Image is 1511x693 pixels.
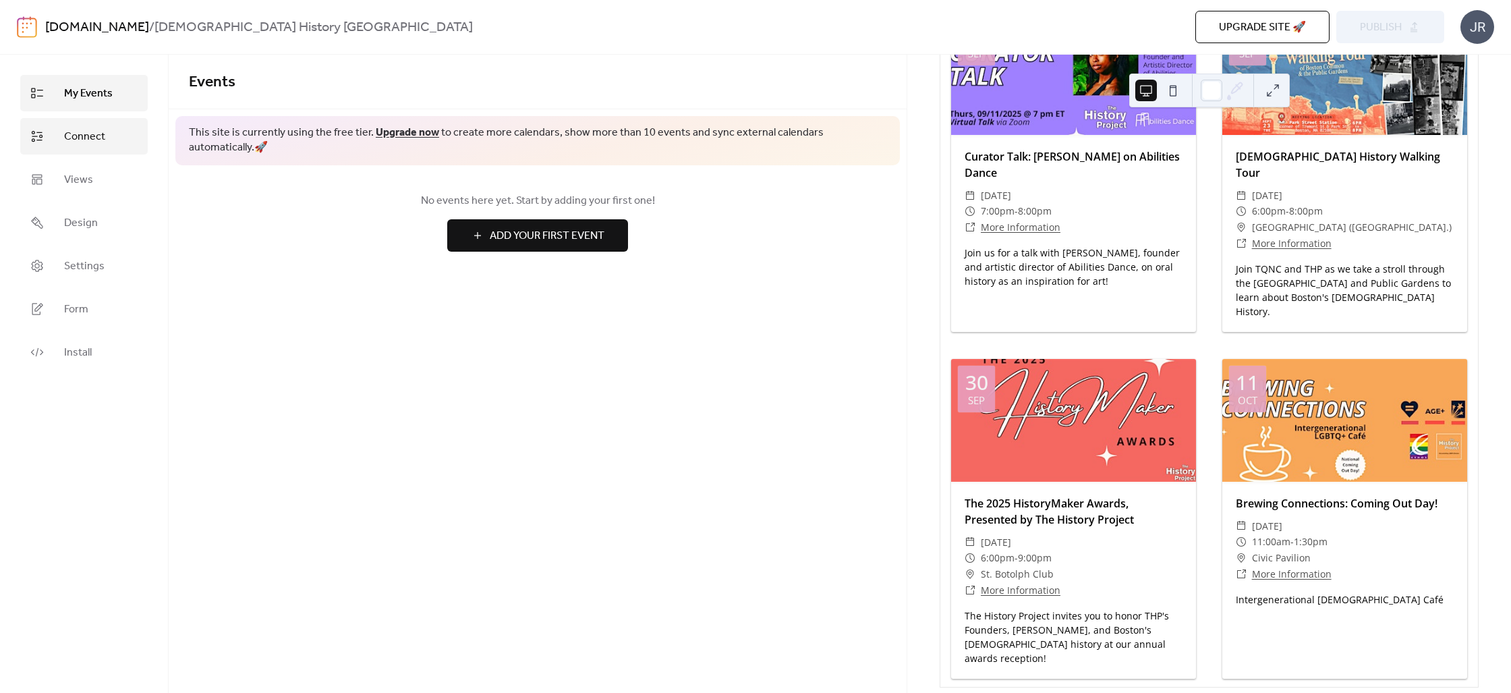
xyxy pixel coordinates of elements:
[965,534,975,551] div: ​
[64,129,105,145] span: Connect
[20,161,148,198] a: Views
[20,118,148,155] a: Connect
[1236,534,1247,550] div: ​
[1236,188,1247,204] div: ​
[981,566,1054,582] span: St. Botolph Club
[1239,49,1256,59] div: Sep
[189,193,886,209] span: No events here yet. Start by adding your first one!
[189,67,235,97] span: Events
[1252,550,1311,566] span: Civic Pavilion
[1236,219,1247,235] div: ​
[965,149,1180,180] a: Curator Talk: [PERSON_NAME] on Abilities Dance
[189,126,886,156] span: This site is currently using the free tier. to create more calendars, show more than 10 events an...
[1222,592,1467,607] div: Intergenerational [DEMOGRAPHIC_DATA] Café
[1018,550,1052,566] span: 9:00pm
[981,550,1015,566] span: 6:00pm
[20,75,148,111] a: My Events
[447,219,628,252] button: Add Your First Event
[64,345,92,361] span: Install
[1252,534,1290,550] span: 11:00am
[1252,237,1332,250] a: More Information
[965,188,975,204] div: ​
[968,49,985,59] div: Sep
[1236,566,1247,582] div: ​
[968,395,985,406] div: Sep
[376,122,439,143] a: Upgrade now
[965,219,975,235] div: ​
[45,15,149,40] a: [DOMAIN_NAME]
[1238,395,1257,406] div: Oct
[1252,518,1282,534] span: [DATE]
[951,609,1196,665] div: The History Project invites you to honor THP's Founders, [PERSON_NAME], and Boston's [DEMOGRAPHIC...
[64,215,98,231] span: Design
[1289,203,1323,219] span: 8:00pm
[965,566,975,582] div: ​
[1252,567,1332,580] a: More Information
[965,582,975,599] div: ​
[981,534,1011,551] span: [DATE]
[1236,203,1247,219] div: ​
[1286,203,1289,219] span: -
[1236,235,1247,252] div: ​
[154,15,473,40] b: [DEMOGRAPHIC_DATA] History [GEOGRAPHIC_DATA]
[981,203,1015,219] span: 7:00pm
[189,219,886,252] a: Add Your First Event
[1018,203,1052,219] span: 8:00pm
[981,221,1060,233] a: More Information
[965,496,1134,527] a: The 2025 HistoryMaker Awards, Presented by The History Project
[981,584,1060,597] a: More Information
[17,16,37,38] img: logo
[1195,11,1330,43] button: Upgrade site 🚀
[20,204,148,241] a: Design
[20,248,148,284] a: Settings
[1222,262,1467,318] div: Join TQNC and THP as we take a stroll through the [GEOGRAPHIC_DATA] and Public Gardens to learn a...
[1236,372,1259,393] div: 11
[951,246,1196,288] div: Join us for a talk with [PERSON_NAME], founder and artistic director of Abilities Dance, on oral ...
[64,258,105,275] span: Settings
[1460,10,1494,44] div: JR
[1236,550,1247,566] div: ​
[1015,550,1018,566] span: -
[20,334,148,370] a: Install
[1236,518,1247,534] div: ​
[1252,219,1452,235] span: [GEOGRAPHIC_DATA] ([GEOGRAPHIC_DATA].)
[64,302,88,318] span: Form
[1252,203,1286,219] span: 6:00pm
[965,203,975,219] div: ​
[64,172,93,188] span: Views
[1252,188,1282,204] span: [DATE]
[64,86,113,102] span: My Events
[1219,20,1306,36] span: Upgrade site 🚀
[965,550,975,566] div: ​
[1015,203,1018,219] span: -
[149,15,154,40] b: /
[965,372,988,393] div: 30
[1290,534,1294,550] span: -
[1236,149,1440,180] a: [DEMOGRAPHIC_DATA] History Walking Tour
[981,188,1011,204] span: [DATE]
[1236,496,1437,511] a: Brewing Connections: Coming Out Day!
[20,291,148,327] a: Form
[490,228,604,244] span: Add Your First Event
[1294,534,1328,550] span: 1:30pm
